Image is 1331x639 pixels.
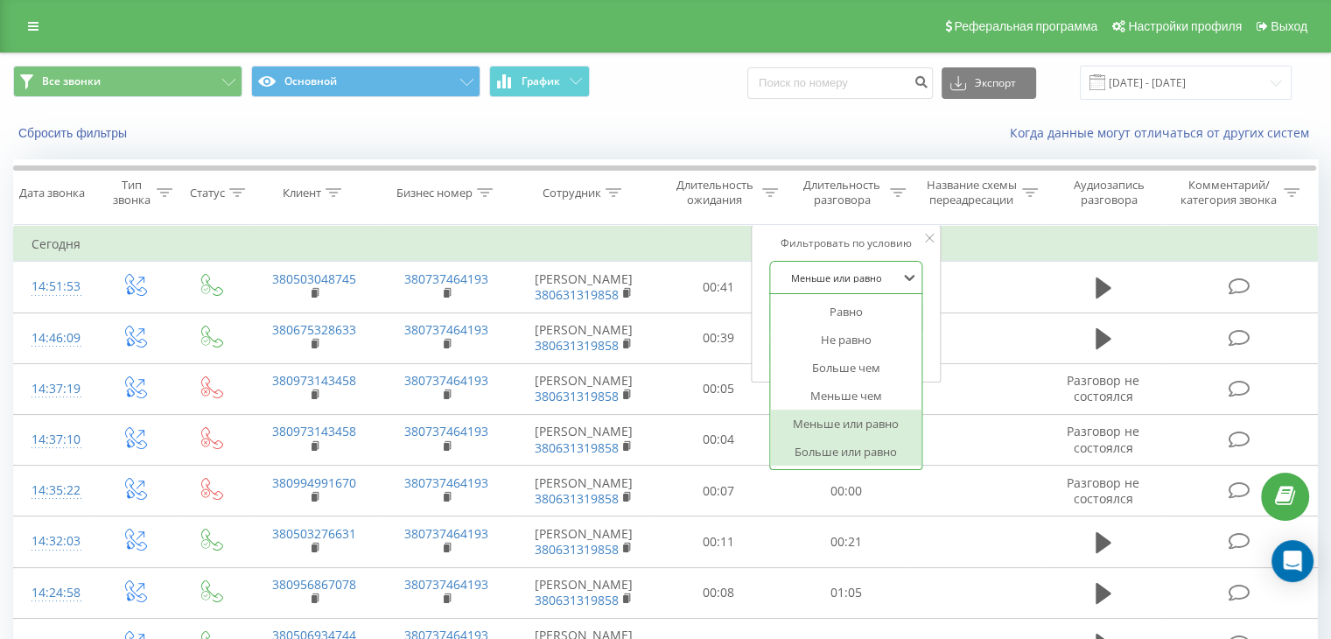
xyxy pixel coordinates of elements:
[655,516,782,567] td: 00:11
[655,363,782,414] td: 00:05
[404,270,488,287] a: 380737464193
[535,337,619,354] a: 380631319858
[543,186,601,200] div: Сотрудник
[404,525,488,542] a: 380737464193
[32,321,78,355] div: 14:46:09
[1271,540,1313,582] div: Open Intercom Messenger
[954,19,1097,33] span: Реферальная программа
[272,576,356,593] a: 380956867078
[513,567,655,618] td: [PERSON_NAME]
[190,186,225,200] div: Статус
[782,516,909,567] td: 00:21
[513,516,655,567] td: [PERSON_NAME]
[283,186,321,200] div: Клиент
[513,466,655,516] td: [PERSON_NAME]
[747,67,933,99] input: Поиск по номеру
[32,372,78,406] div: 14:37:19
[535,592,619,608] a: 380631319858
[272,423,356,439] a: 380973143458
[404,423,488,439] a: 380737464193
[513,414,655,465] td: [PERSON_NAME]
[782,567,909,618] td: 01:05
[1271,19,1307,33] span: Выход
[798,178,886,207] div: Длительность разговора
[513,363,655,414] td: [PERSON_NAME]
[1177,178,1279,207] div: Комментарий/категория звонка
[272,525,356,542] a: 380503276631
[535,286,619,303] a: 380631319858
[13,66,242,97] button: Все звонки
[32,576,78,610] div: 14:24:58
[404,321,488,338] a: 380737464193
[32,524,78,558] div: 14:32:03
[770,354,922,382] div: Больше чем
[770,410,922,438] div: Меньше или равно
[926,178,1018,207] div: Название схемы переадресации
[110,178,151,207] div: Тип звонка
[655,466,782,516] td: 00:07
[1067,372,1139,404] span: Разговор не состоялся
[769,235,923,252] div: Фильтровать по условию
[13,125,136,141] button: Сбросить фильтры
[42,74,101,88] span: Все звонки
[404,372,488,389] a: 380737464193
[1067,474,1139,507] span: Разговор не состоялся
[489,66,590,97] button: График
[396,186,473,200] div: Бизнес номер
[272,474,356,491] a: 380994991670
[535,439,619,456] a: 380631319858
[770,382,922,410] div: Меньше чем
[655,567,782,618] td: 00:08
[272,372,356,389] a: 380973143458
[513,262,655,312] td: [PERSON_NAME]
[14,227,1318,262] td: Сегодня
[1128,19,1242,33] span: Настройки профиля
[19,186,85,200] div: Дата звонка
[535,541,619,558] a: 380631319858
[1067,423,1139,455] span: Разговор не состоялся
[655,262,782,312] td: 00:41
[770,326,922,354] div: Не равно
[770,298,922,326] div: Равно
[513,312,655,363] td: [PERSON_NAME]
[272,321,356,338] a: 380675328633
[655,414,782,465] td: 00:04
[32,423,78,457] div: 14:37:10
[32,270,78,304] div: 14:51:53
[942,67,1036,99] button: Экспорт
[522,75,560,88] span: График
[1010,124,1318,141] a: Когда данные могут отличаться от других систем
[1058,178,1160,207] div: Аудиозапись разговора
[782,466,909,516] td: 00:00
[404,474,488,491] a: 380737464193
[272,270,356,287] a: 380503048745
[251,66,480,97] button: Основной
[535,388,619,404] a: 380631319858
[535,490,619,507] a: 380631319858
[655,312,782,363] td: 00:39
[770,438,922,466] div: Больше или равно
[32,474,78,508] div: 14:35:22
[404,576,488,593] a: 380737464193
[671,178,759,207] div: Длительность ожидания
